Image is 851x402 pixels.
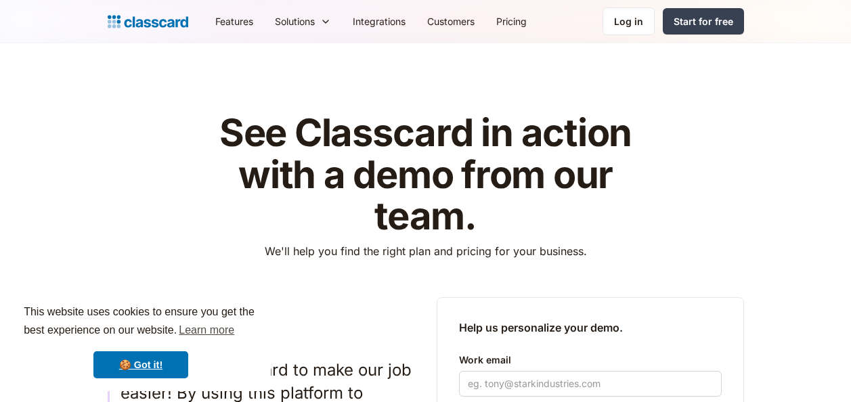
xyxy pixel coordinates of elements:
a: Start for free [663,8,744,35]
div: Start for free [674,14,733,28]
input: eg. tony@starkindustries.com [459,371,722,397]
strong: See Classcard in action with a demo from our team. [219,110,632,239]
div: Solutions [264,6,342,37]
a: learn more about cookies [177,320,236,340]
a: Log in [603,7,655,35]
a: Pricing [485,6,538,37]
a: home [108,12,188,31]
h2: Help us personalize your demo. [459,319,722,336]
a: Customers [416,6,485,37]
a: Features [204,6,264,37]
p: We'll help you find the right plan and pricing for your business. [265,243,587,259]
div: Solutions [275,14,315,28]
a: dismiss cookie message [93,351,188,378]
div: Log in [614,14,643,28]
a: Integrations [342,6,416,37]
label: Work email [459,352,722,368]
span: This website uses cookies to ensure you get the best experience on our website. [24,304,258,340]
div: cookieconsent [11,291,271,391]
